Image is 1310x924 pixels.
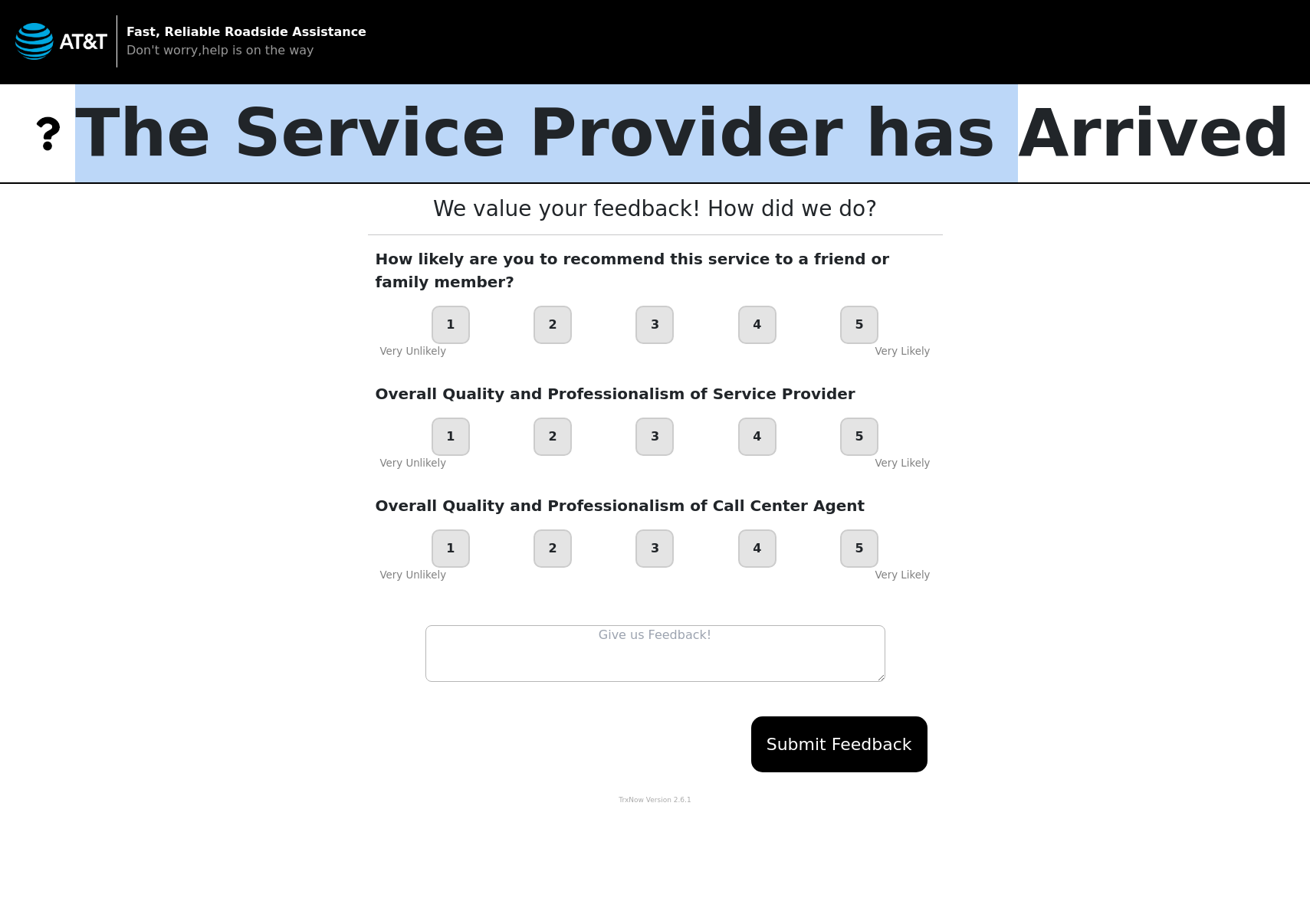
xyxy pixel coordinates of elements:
div: 3 [635,418,674,456]
img: trx now logo [15,23,107,61]
div: 4 [738,529,776,568]
div: 5 [840,418,878,456]
div: 5 [840,529,878,568]
div: Very Likely [875,568,930,583]
div: 1 [432,306,470,344]
img: trx now logo [20,106,75,161]
div: 1 [432,529,470,568]
div: 4 [738,306,776,344]
div: Very Unlikely [380,344,447,359]
div: Very Likely [875,456,930,471]
div: Very Likely [875,344,930,359]
p: How likely are you to recommend this service to a friend or family member? [376,247,935,293]
strong: Fast, Reliable Roadside Assistance [126,25,366,39]
p: Overall Quality and Professionalism of Service Provider [376,382,935,405]
div: 2 [534,418,572,456]
p: The Service Provider has Arrived [75,84,1290,182]
div: Very Unlikely [380,456,447,471]
span: Don't worry,help is on the way [126,43,314,57]
button: Submit Feedback [751,716,928,772]
div: 3 [635,529,674,568]
div: 5 [840,306,878,344]
div: 2 [534,529,572,568]
div: 3 [635,306,674,344]
div: 2 [534,306,572,344]
div: 1 [432,418,470,456]
div: 4 [738,418,776,456]
h3: We value your feedback! How did we do? [396,196,914,222]
div: Very Unlikely [380,568,447,583]
p: Overall Quality and Professionalism of Call Center Agent [376,494,935,517]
